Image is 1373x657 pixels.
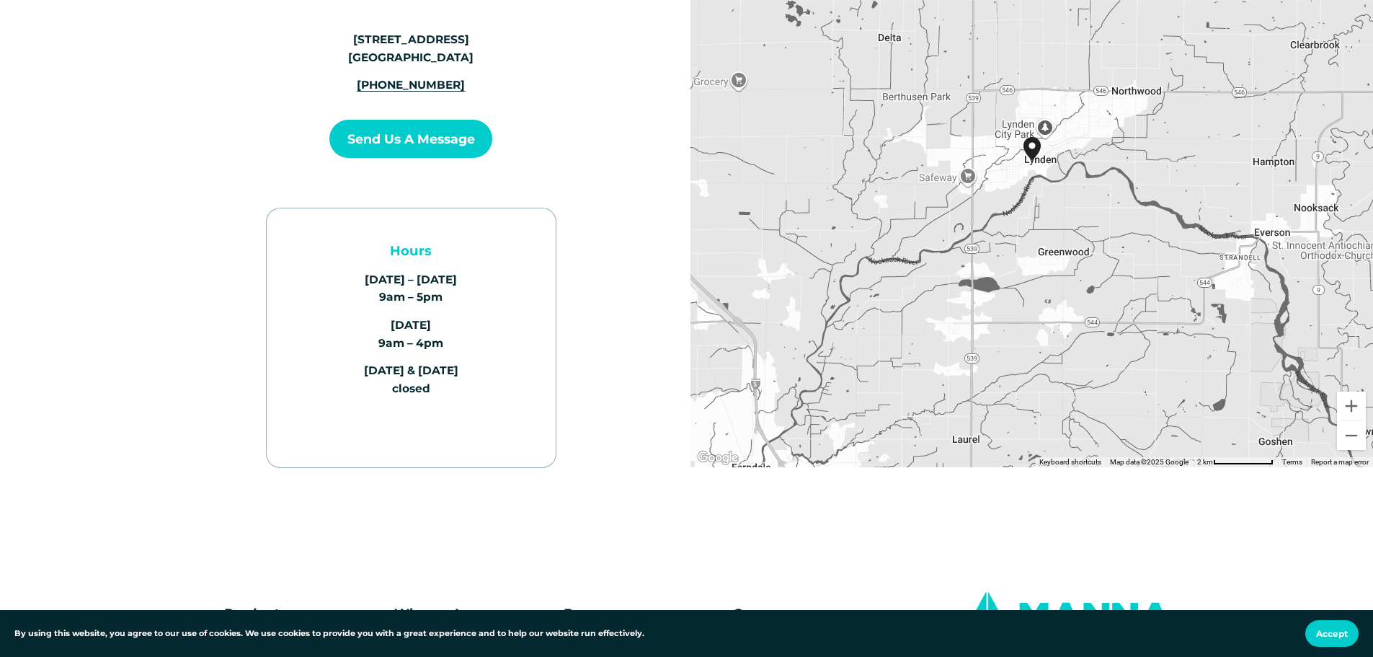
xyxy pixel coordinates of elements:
[1282,458,1302,466] a: Terms
[309,317,513,352] p: [DATE] 9am – 4pm
[309,362,513,397] p: [DATE] & [DATE] closed
[1197,458,1213,466] span: 2 km
[1316,628,1348,639] span: Accept
[1337,421,1366,450] button: Zoom out
[357,78,465,92] a: [PHONE_NUMBER]
[14,627,644,640] p: By using this website, you agree to our use of cookies. We use cookies to provide you with a grea...
[394,603,556,624] p: Who we Insure
[733,603,894,624] p: Company
[309,31,513,66] p: [STREET_ADDRESS] [GEOGRAPHIC_DATA]
[309,271,513,307] p: [DATE] – [DATE] 9am – 5pm
[390,242,432,259] strong: Hours
[1337,392,1366,420] button: Zoom in
[1193,457,1278,467] button: Map Scale: 2 km per 80 pixels
[564,603,725,624] p: Resources
[1023,137,1058,183] div: Manna Insurance Group 719 Grover Street Lynden, WA, 98264, United States
[1110,458,1188,466] span: Map data ©2025 Google
[329,120,492,158] button: Send us a Message
[1311,458,1369,466] a: Report a map error
[694,449,742,467] img: Google
[694,449,742,467] a: Open this area in Google Maps (opens a new window)
[1039,457,1101,467] button: Keyboard shortcuts
[224,603,343,624] p: Products
[1305,620,1359,647] button: Accept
